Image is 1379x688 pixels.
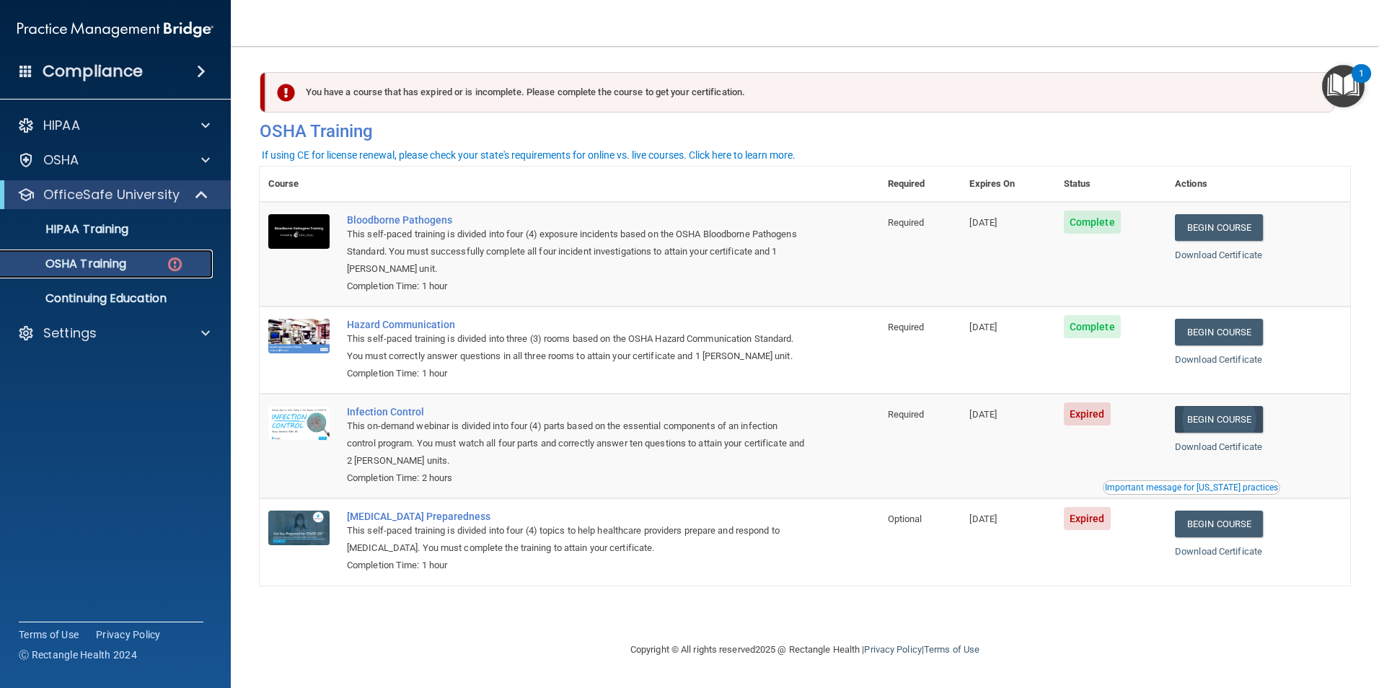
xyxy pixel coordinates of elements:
[43,117,80,134] p: HIPAA
[1129,586,1362,643] iframe: Drift Widget Chat Controller
[888,322,925,332] span: Required
[260,167,338,202] th: Course
[43,186,180,203] p: OfficeSafe University
[969,217,997,228] span: [DATE]
[19,627,79,642] a: Terms of Use
[43,61,143,81] h4: Compliance
[888,217,925,228] span: Required
[347,319,807,330] a: Hazard Communication
[969,409,997,420] span: [DATE]
[542,627,1068,673] div: Copyright © All rights reserved 2025 @ Rectangle Health | |
[1103,480,1280,495] button: Read this if you are a dental practitioner in the state of CA
[347,511,807,522] a: [MEDICAL_DATA] Preparedness
[17,186,209,203] a: OfficeSafe University
[924,644,979,655] a: Terms of Use
[1175,546,1262,557] a: Download Certificate
[1175,511,1263,537] a: Begin Course
[347,278,807,295] div: Completion Time: 1 hour
[888,409,925,420] span: Required
[1055,167,1166,202] th: Status
[347,226,807,278] div: This self-paced training is divided into four (4) exposure incidents based on the OSHA Bloodborne...
[19,648,137,662] span: Ⓒ Rectangle Health 2024
[1175,441,1262,452] a: Download Certificate
[43,325,97,342] p: Settings
[1175,319,1263,345] a: Begin Course
[347,214,807,226] a: Bloodborne Pathogens
[347,469,807,487] div: Completion Time: 2 hours
[1175,214,1263,241] a: Begin Course
[96,627,161,642] a: Privacy Policy
[1166,167,1350,202] th: Actions
[347,330,807,365] div: This self-paced training is divided into three (3) rooms based on the OSHA Hazard Communication S...
[265,72,1334,113] div: You have a course that has expired or is incomplete. Please complete the course to get your certi...
[1064,211,1121,234] span: Complete
[347,418,807,469] div: This on-demand webinar is divided into four (4) parts based on the essential components of an inf...
[969,322,997,332] span: [DATE]
[260,148,798,162] button: If using CE for license renewal, please check your state's requirements for online vs. live cours...
[260,121,1350,141] h4: OSHA Training
[1322,65,1365,107] button: Open Resource Center, 1 new notification
[347,522,807,557] div: This self-paced training is divided into four (4) topics to help healthcare providers prepare and...
[347,557,807,574] div: Completion Time: 1 hour
[17,151,210,169] a: OSHA
[17,15,213,44] img: PMB logo
[1359,74,1364,92] div: 1
[969,513,997,524] span: [DATE]
[961,167,1054,202] th: Expires On
[1105,483,1278,492] div: Important message for [US_STATE] practices
[262,150,796,160] div: If using CE for license renewal, please check your state's requirements for online vs. live cours...
[43,151,79,169] p: OSHA
[9,291,206,306] p: Continuing Education
[17,117,210,134] a: HIPAA
[9,257,126,271] p: OSHA Training
[9,222,128,237] p: HIPAA Training
[347,365,807,382] div: Completion Time: 1 hour
[166,255,184,273] img: danger-circle.6113f641.png
[1064,402,1111,425] span: Expired
[277,84,295,102] img: exclamation-circle-solid-danger.72ef9ffc.png
[347,406,807,418] a: Infection Control
[1175,406,1263,433] a: Begin Course
[879,167,961,202] th: Required
[1064,507,1111,530] span: Expired
[1175,250,1262,260] a: Download Certificate
[17,325,210,342] a: Settings
[864,644,921,655] a: Privacy Policy
[1175,354,1262,365] a: Download Certificate
[1064,315,1121,338] span: Complete
[888,513,922,524] span: Optional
